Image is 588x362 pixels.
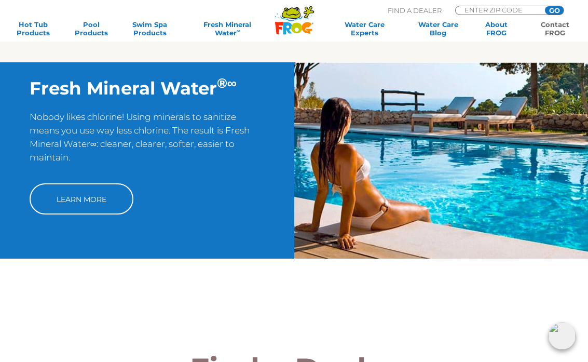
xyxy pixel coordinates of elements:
[388,6,442,15] p: Find A Dealer
[127,20,172,37] a: Swim SpaProducts
[185,20,269,37] a: Fresh MineralWater∞
[545,6,564,15] input: GO
[326,20,403,37] a: Water CareExperts
[532,20,578,37] a: ContactFROG
[69,20,114,37] a: PoolProducts
[10,20,56,37] a: Hot TubProducts
[217,75,237,91] sup: ®∞
[30,78,265,99] h2: Fresh Mineral Water
[30,110,265,173] p: Nobody likes chlorine! Using minerals to sanitize means you use way less chlorine. The result is ...
[416,20,461,37] a: Water CareBlog
[30,183,133,214] a: Learn More
[237,28,240,34] sup: ∞
[463,6,534,14] input: Zip Code Form
[549,323,576,350] img: openIcon
[474,20,519,37] a: AboutFROG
